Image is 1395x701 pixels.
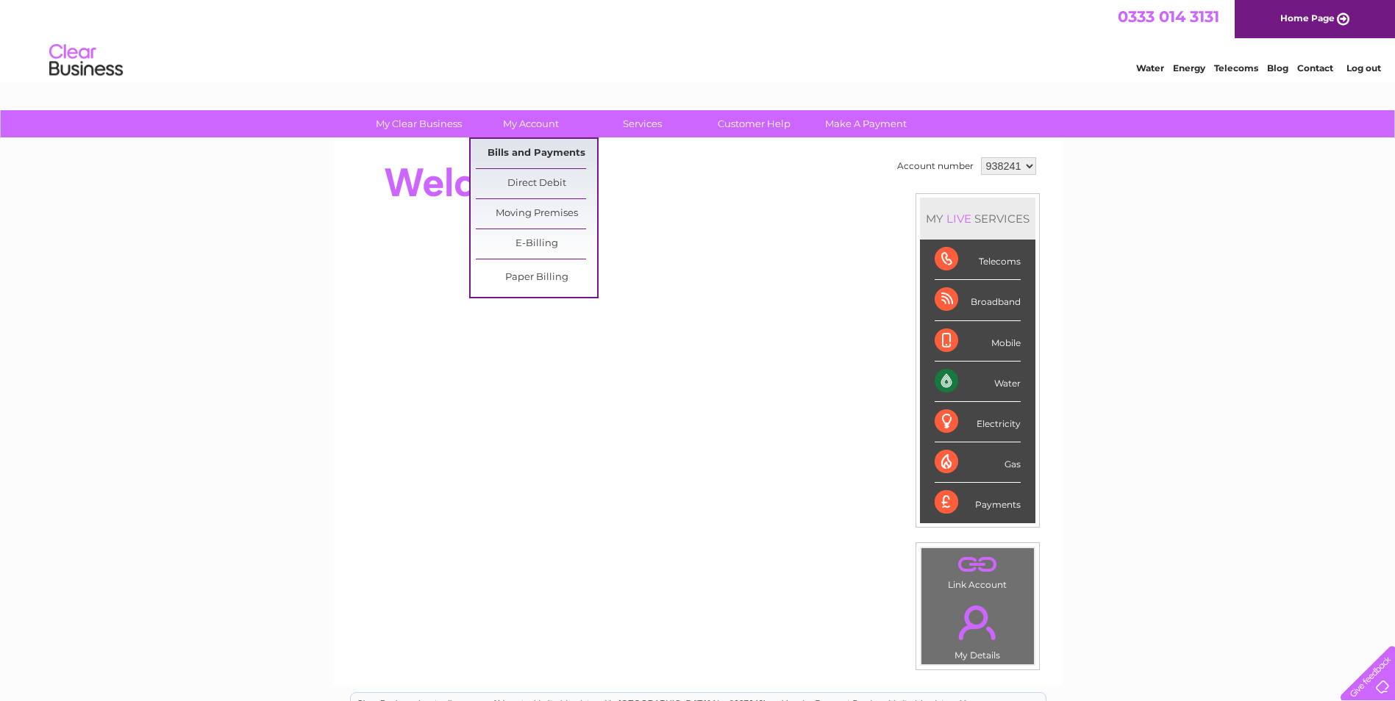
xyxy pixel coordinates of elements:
[935,240,1021,280] div: Telecoms
[921,593,1035,665] td: My Details
[1214,62,1258,73] a: Telecoms
[476,229,597,259] a: E-Billing
[1297,62,1333,73] a: Contact
[935,483,1021,522] div: Payments
[805,110,927,137] a: Make A Payment
[1118,7,1219,26] a: 0333 014 3131
[935,362,1021,402] div: Water
[1173,62,1205,73] a: Energy
[476,263,597,292] a: Paper Billing
[582,110,703,137] a: Services
[925,597,1030,648] a: .
[476,169,597,198] a: Direct Debit
[476,199,597,229] a: Moving Premises
[358,110,479,137] a: My Clear Business
[893,154,977,179] td: Account number
[925,552,1030,578] a: .
[935,402,1021,442] div: Electricity
[935,280,1021,320] div: Broadband
[470,110,591,137] a: My Account
[920,198,1035,240] div: MY SERVICES
[943,212,974,226] div: LIVE
[1136,62,1164,73] a: Water
[1346,62,1381,73] a: Log out
[935,321,1021,362] div: Mobile
[1267,62,1288,73] a: Blog
[921,547,1035,594] td: Link Account
[476,139,597,168] a: Bills and Payments
[351,8,1046,71] div: Clear Business is a trading name of Verastar Limited (registered in [GEOGRAPHIC_DATA] No. 3667643...
[935,442,1021,483] div: Gas
[693,110,815,137] a: Customer Help
[49,38,124,83] img: logo.png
